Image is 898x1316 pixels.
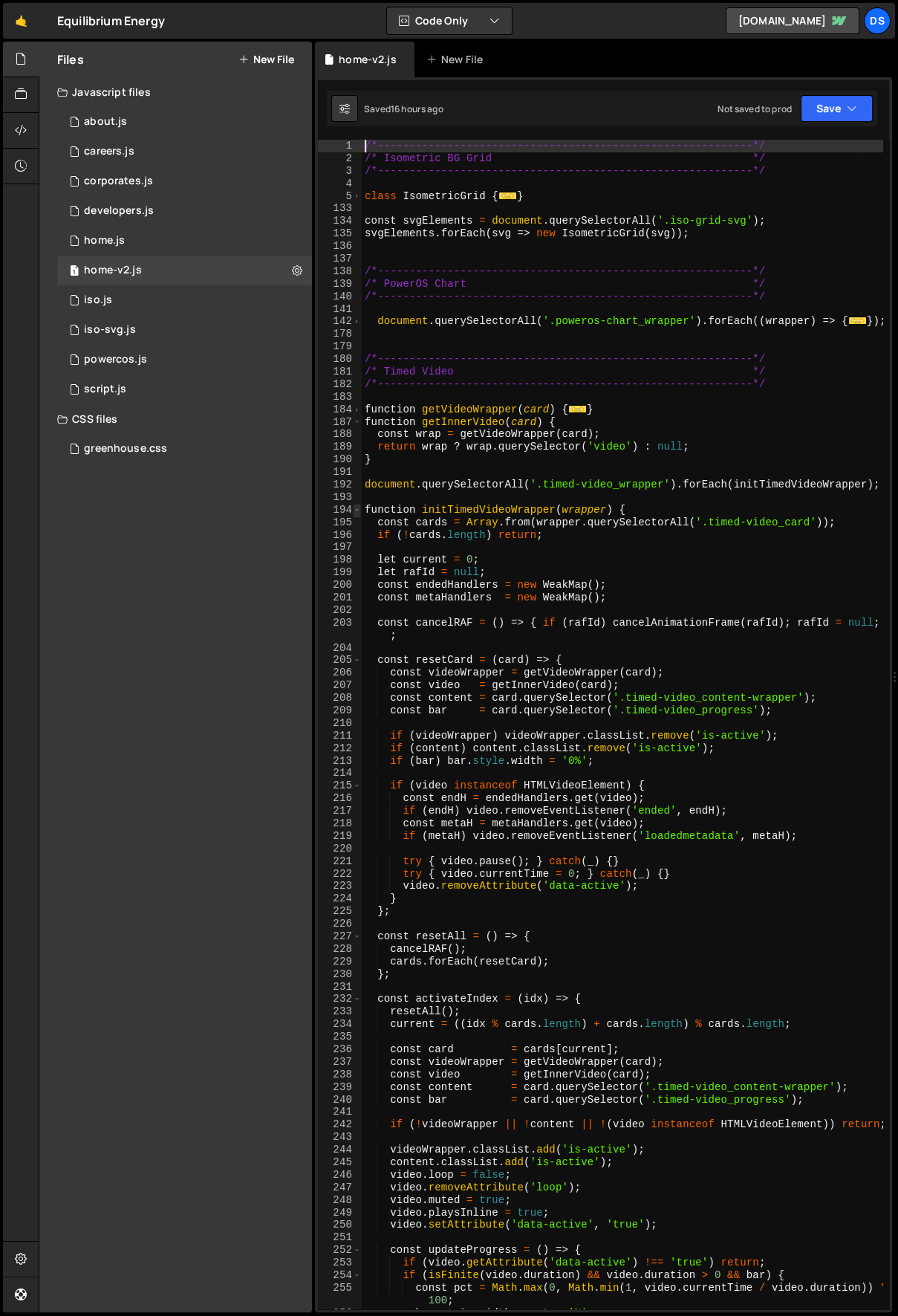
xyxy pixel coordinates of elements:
div: 247 [318,1182,362,1194]
div: 227 [318,930,362,943]
div: 199 [318,566,362,579]
div: 203 [318,617,362,642]
button: Code Only [387,7,512,34]
div: Saved [364,103,443,115]
div: 235 [318,1031,362,1043]
div: greenhouse.css [84,442,167,456]
div: 246 [318,1169,362,1182]
div: 234 [318,1018,362,1031]
div: 5 [318,190,362,203]
div: about.js [84,115,127,129]
div: 8948/19934.js [57,345,312,375]
a: [DOMAIN_NAME] [726,7,859,34]
div: 255 [318,1282,362,1307]
div: 135 [318,227,362,240]
div: 190 [318,453,362,466]
div: 16 hours ago [391,103,443,115]
div: 223 [318,880,362,892]
div: careers.js [84,145,134,158]
div: 189 [318,441,362,453]
div: 229 [318,956,362,968]
div: 239 [318,1081,362,1094]
div: 238 [318,1069,362,1081]
div: 226 [318,918,362,930]
div: 192 [318,479,362,491]
div: 241 [318,1106,362,1118]
div: 217 [318,805,362,817]
div: 2 [318,152,362,165]
button: New File [238,54,294,65]
div: 136 [318,240,362,253]
div: iso.js [84,294,112,307]
div: home-v2.js [84,264,142,277]
div: 252 [318,1244,362,1257]
div: 179 [318,340,362,353]
span: ... [498,191,517,199]
div: Javascript files [39,77,312,107]
div: script.js [84,383,126,396]
div: 200 [318,579,362,591]
div: 8948/19790.js [57,166,312,196]
div: 191 [318,466,362,479]
div: 251 [318,1231,362,1244]
div: 8948/45512.js [57,256,312,285]
div: 222 [318,868,362,881]
div: 197 [318,541,362,554]
div: 248 [318,1194,362,1207]
div: 184 [318,403,362,416]
div: corporates.js [84,175,153,188]
div: home-v2.js [339,52,397,67]
div: 8948/19103.js [57,137,312,166]
div: 220 [318,843,362,855]
div: 214 [318,767,362,779]
div: 4 [318,178,362,190]
div: 198 [318,554,362,566]
div: 230 [318,968,362,981]
div: 3 [318,165,362,178]
div: 216 [318,792,362,805]
div: 207 [318,679,362,692]
div: 232 [318,993,362,1005]
div: 188 [318,428,362,441]
div: 215 [318,779,362,792]
div: 210 [318,717,362,730]
div: 218 [318,817,362,830]
div: 201 [318,591,362,604]
div: 225 [318,905,362,918]
div: 240 [318,1094,362,1106]
div: 178 [318,328,362,340]
div: 193 [318,491,362,504]
div: CSS files [39,404,312,434]
a: 🤙 [3,3,39,39]
div: 140 [318,291,362,303]
div: 242 [318,1118,362,1131]
div: 142 [318,315,362,328]
div: developers.js [84,204,154,218]
div: home.js [84,234,125,247]
div: 212 [318,742,362,755]
div: 221 [318,855,362,868]
div: 196 [318,529,362,542]
div: New File [426,52,489,67]
div: 8948/19433.js [57,226,312,256]
a: DS [864,7,891,34]
div: 236 [318,1043,362,1056]
div: 211 [318,730,362,742]
div: iso-svg.js [84,323,136,337]
div: 182 [318,378,362,391]
div: 243 [318,1131,362,1144]
div: 250 [318,1219,362,1231]
span: ... [848,317,867,325]
div: Not saved to prod [718,103,792,115]
div: 253 [318,1257,362,1269]
div: 8948/19847.js [57,107,312,137]
div: 8948/18968.js [57,285,312,315]
div: 183 [318,391,362,403]
div: 219 [318,830,362,843]
div: 213 [318,755,362,768]
div: 244 [318,1144,362,1156]
div: 134 [318,215,362,227]
div: 187 [318,416,362,429]
div: 8948/18945.js [57,375,312,404]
